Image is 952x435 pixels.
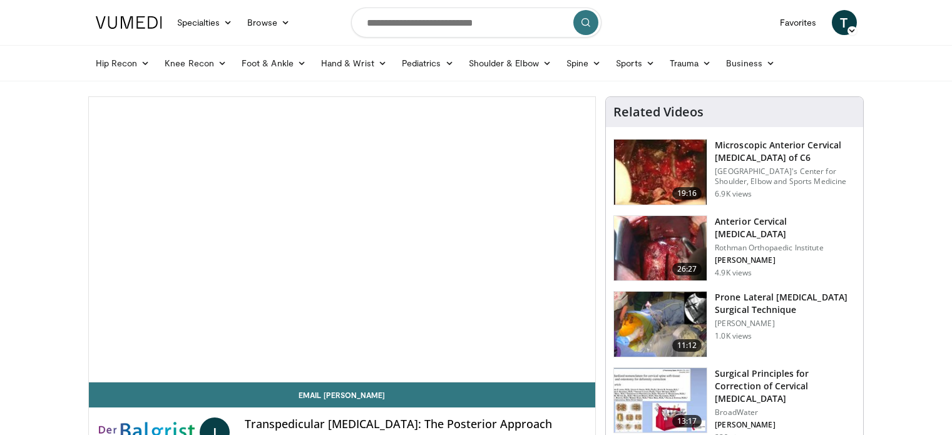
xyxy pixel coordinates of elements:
[614,368,707,433] img: 52ce3d74-e44a-4cc7-9e4f-f0847deb19e9.150x105_q85_crop-smart_upscale.jpg
[613,291,856,357] a: 11:12 Prone Lateral [MEDICAL_DATA] Surgical Technique [PERSON_NAME] 1.0K views
[96,16,162,29] img: VuMedi Logo
[240,10,297,35] a: Browse
[832,10,857,35] a: T
[234,51,314,76] a: Foot & Ankle
[170,10,240,35] a: Specialties
[613,215,856,282] a: 26:27 Anterior Cervical [MEDICAL_DATA] Rothman Orthopaedic Institute [PERSON_NAME] 4.9K views
[89,97,596,382] video-js: Video Player
[715,367,856,405] h3: Surgical Principles for Correction of Cervical [MEDICAL_DATA]
[715,331,752,341] p: 1.0K views
[715,166,856,187] p: [GEOGRAPHIC_DATA]'s Center for Shoulder, Elbow and Sports Medicine
[245,417,585,431] h4: Transpedicular [MEDICAL_DATA]: The Posterior Approach
[715,420,856,430] p: [PERSON_NAME]
[613,139,856,205] a: 19:16 Microscopic Anterior Cervical [MEDICAL_DATA] of C6 [GEOGRAPHIC_DATA]'s Center for Shoulder,...
[715,255,856,265] p: [PERSON_NAME]
[715,407,856,417] p: BroadWater
[608,51,662,76] a: Sports
[715,291,856,316] h3: Prone Lateral [MEDICAL_DATA] Surgical Technique
[672,339,702,352] span: 11:12
[715,268,752,278] p: 4.9K views
[672,187,702,200] span: 19:16
[613,105,704,120] h4: Related Videos
[672,263,702,275] span: 26:27
[88,51,158,76] a: Hip Recon
[715,319,856,329] p: [PERSON_NAME]
[314,51,394,76] a: Hand & Wrist
[614,292,707,357] img: f531744a-485e-4b37-ba65-a49c6ea32f16.150x105_q85_crop-smart_upscale.jpg
[715,215,856,240] h3: Anterior Cervical [MEDICAL_DATA]
[351,8,601,38] input: Search topics, interventions
[157,51,234,76] a: Knee Recon
[394,51,461,76] a: Pediatrics
[719,51,782,76] a: Business
[662,51,719,76] a: Trauma
[772,10,824,35] a: Favorites
[715,243,856,253] p: Rothman Orthopaedic Institute
[715,139,856,164] h3: Microscopic Anterior Cervical [MEDICAL_DATA] of C6
[715,189,752,199] p: 6.9K views
[614,216,707,281] img: -HDyPxAMiGEr7NQ34xMDoxOmdtO40mAx.150x105_q85_crop-smart_upscale.jpg
[672,415,702,427] span: 13:17
[89,382,596,407] a: Email [PERSON_NAME]
[461,51,559,76] a: Shoulder & Elbow
[614,140,707,205] img: riew_one_100001394_3.jpg.150x105_q85_crop-smart_upscale.jpg
[559,51,608,76] a: Spine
